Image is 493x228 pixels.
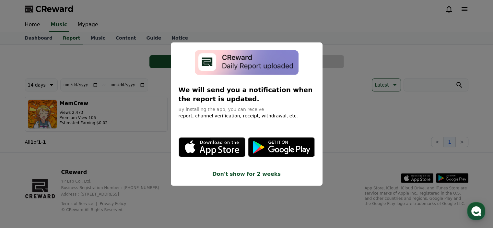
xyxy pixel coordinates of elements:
img: app-install-modal [195,50,299,75]
a: Settings [84,174,124,190]
p: report, channel verification, receipt, withdrawal, etc. [179,113,315,119]
span: Settings [96,184,112,189]
span: Home [17,184,28,189]
a: Home [2,174,43,190]
span: Messages [54,184,73,189]
button: Don't show for 2 weeks [179,170,315,178]
p: By installing the app, you can receive [179,106,315,113]
a: Messages [43,174,84,190]
div: modal [171,42,323,186]
p: We will send you a notification when the report is updated. [179,85,315,103]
